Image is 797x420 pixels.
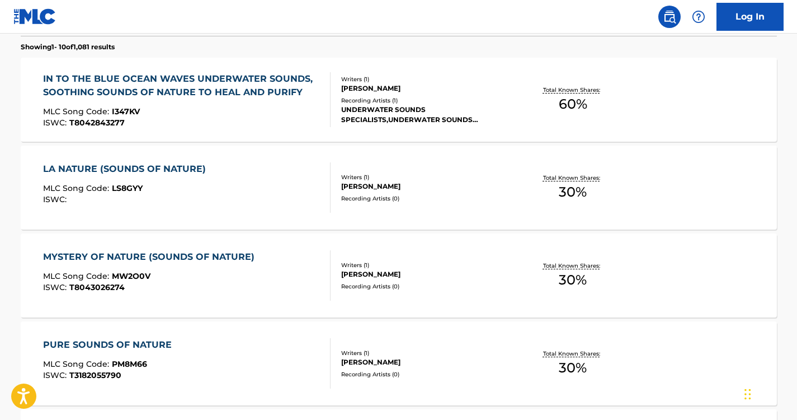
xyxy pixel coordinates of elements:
[341,75,510,83] div: Writers ( 1 )
[43,72,321,99] div: IN TO THE BLUE OCEAN WAVES UNDERWATER SOUNDS, SOOTHING SOUNDS OF NATURE TO HEAL AND PURIFY
[43,370,69,380] span: ISWC :
[13,8,56,25] img: MLC Logo
[341,282,510,291] div: Recording Artists ( 0 )
[43,194,69,204] span: ISWC :
[341,83,510,94] div: [PERSON_NAME]
[43,250,260,264] div: MYSTERY OF NATURE (SOUNDS OF NATURE)
[21,58,777,142] a: IN TO THE BLUE OCEAN WAVES UNDERWATER SOUNDS, SOOTHING SOUNDS OF NATURE TO HEAL AND PURIFYMLC Son...
[559,270,587,290] span: 30 %
[43,183,112,193] span: MLC Song Code :
[43,162,211,176] div: LA NATURE (SOUNDS OF NATURE)
[43,359,112,369] span: MLC Song Code :
[741,366,797,420] iframe: Chat Widget
[341,96,510,105] div: Recording Artists ( 1 )
[559,358,587,378] span: 30 %
[341,357,510,367] div: [PERSON_NAME]
[43,106,112,116] span: MLC Song Code :
[21,42,115,52] p: Showing 1 - 10 of 1,081 results
[543,262,603,270] p: Total Known Shares:
[543,349,603,358] p: Total Known Shares:
[559,94,587,114] span: 60 %
[543,86,603,94] p: Total Known Shares:
[43,271,112,281] span: MLC Song Code :
[341,269,510,279] div: [PERSON_NAME]
[112,106,140,116] span: I347KV
[21,234,777,318] a: MYSTERY OF NATURE (SOUNDS OF NATURE)MLC Song Code:MW2O0VISWC:T8043026274Writers (1)[PERSON_NAME]R...
[341,370,510,379] div: Recording Artists ( 0 )
[692,10,705,24] img: help
[341,105,510,125] div: UNDERWATER SOUNDS SPECIALISTS,UNDERWATER SOUNDS SPECIALISTS
[559,182,587,202] span: 30 %
[663,10,676,24] img: search
[21,146,777,230] a: LA NATURE (SOUNDS OF NATURE)MLC Song Code:LS8GYYISWC:Writers (1)[PERSON_NAME]Recording Artists (0...
[43,338,177,352] div: PURE SOUNDS OF NATURE
[69,370,121,380] span: T3182055790
[341,261,510,269] div: Writers ( 1 )
[341,181,510,192] div: [PERSON_NAME]
[716,3,784,31] a: Log In
[21,321,777,405] a: PURE SOUNDS OF NATUREMLC Song Code:PM8M66ISWC:T3182055790Writers (1)[PERSON_NAME]Recording Artist...
[543,174,603,182] p: Total Known Shares:
[341,349,510,357] div: Writers ( 1 )
[658,6,681,28] a: Public Search
[112,271,150,281] span: MW2O0V
[687,6,710,28] div: Help
[112,359,147,369] span: PM8M66
[341,173,510,181] div: Writers ( 1 )
[112,183,143,193] span: LS8GYY
[341,194,510,203] div: Recording Artists ( 0 )
[43,118,69,128] span: ISWC :
[69,282,125,292] span: T8043026274
[69,118,125,128] span: T8042843277
[43,282,69,292] span: ISWC :
[744,377,751,411] div: Drag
